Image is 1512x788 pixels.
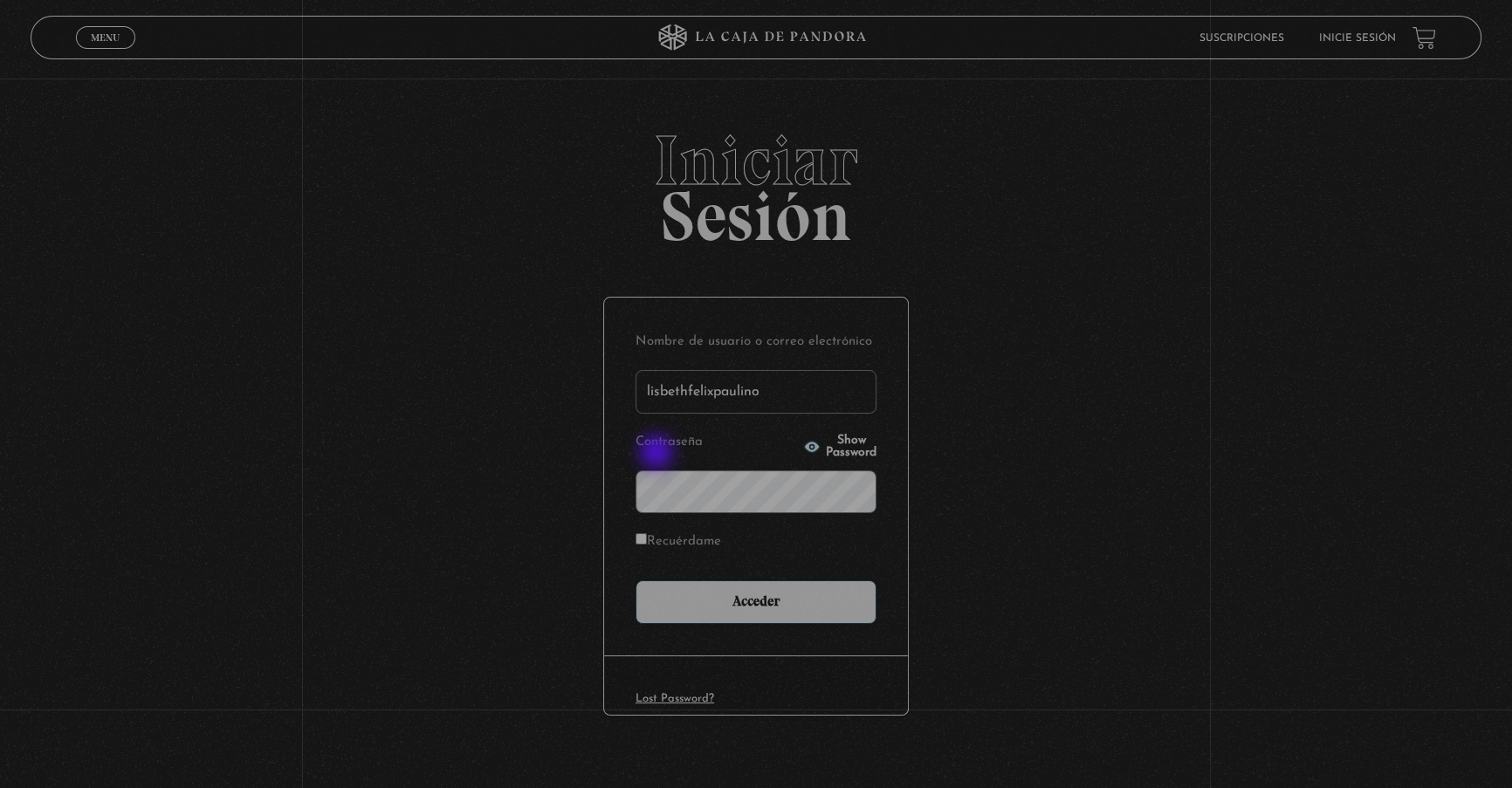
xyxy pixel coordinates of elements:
h2: Sesión [31,126,1482,237]
input: Recuérdame [636,533,647,545]
input: Acceder [636,580,876,624]
button: Show Password [803,435,876,459]
label: Contraseña [636,429,798,456]
label: Recuérdame [636,529,721,556]
span: Iniciar [31,126,1482,195]
label: Nombre de usuario o correo electrónico [636,329,876,356]
span: Show Password [826,435,876,459]
a: Lost Password? [636,693,714,704]
a: Inicie sesión [1318,33,1395,44]
a: View your shopping cart [1412,26,1436,50]
span: Cerrar [85,47,126,59]
a: Suscripciones [1199,33,1283,44]
span: Menu [91,32,120,43]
